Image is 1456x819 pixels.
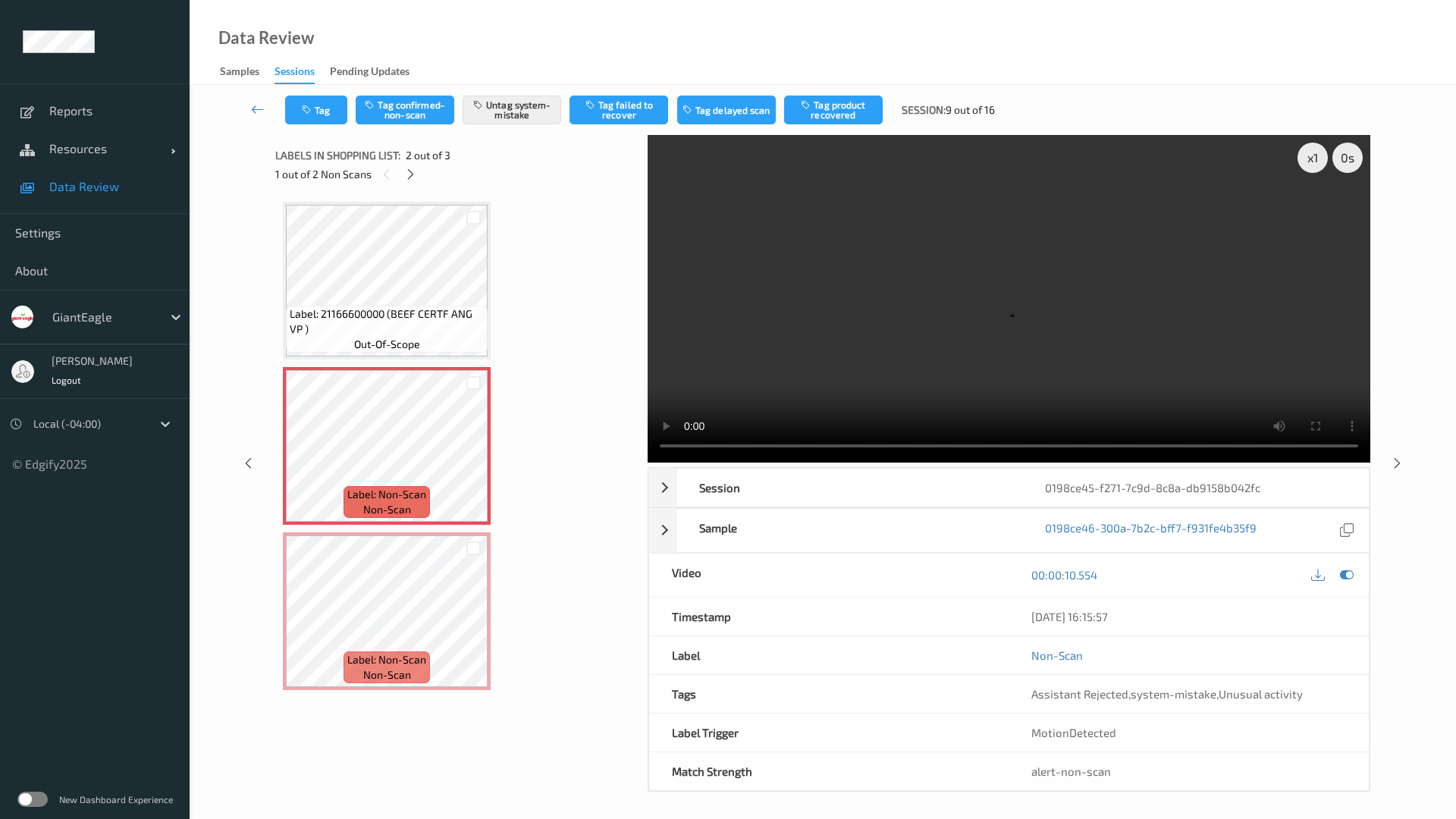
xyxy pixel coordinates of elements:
button: Untag system-mistake [463,96,561,124]
span: 9 out of 16 [946,102,995,118]
span: Unusual activity [1219,687,1303,701]
a: Pending Updates [330,61,425,83]
div: Session [676,469,1023,507]
div: x 1 [1298,143,1328,173]
span: non-scan [363,502,411,517]
div: Pending Updates [330,64,409,83]
div: Label Trigger [649,714,1009,752]
div: Data Review [218,30,314,45]
span: non-scan [363,667,411,682]
span: , , [1031,687,1303,701]
div: Sample [676,509,1023,552]
button: Tag product recovered [784,96,883,124]
div: Timestamp [649,598,1009,635]
div: Match Strength [649,752,1009,790]
span: Label: Non-Scan [347,487,426,502]
button: Tag delayed scan [677,96,776,124]
div: MotionDetected [1009,714,1369,752]
div: 0198ce45-f271-7c9d-8c8a-db9158b042fc [1022,469,1369,507]
a: 0198ce46-300a-7b2c-bff7-f931fe4b35f9 [1045,520,1257,541]
button: Tag failed to recover [570,96,668,124]
span: Labels in shopping list: [275,148,400,163]
span: Session: [902,102,946,118]
span: 2 out of 3 [406,148,450,163]
div: Label [649,636,1009,674]
span: Assistant Rejected [1031,687,1128,701]
div: Session0198ce45-f271-7c9d-8c8a-db9158b042fc [648,468,1370,507]
span: out-of-scope [354,337,420,352]
div: Video [649,554,1009,597]
a: Non-Scan [1031,648,1083,663]
span: Label: 21166600000 (BEEF CERTF ANG VP ) [290,306,484,337]
div: alert-non-scan [1031,764,1346,779]
div: Sample0198ce46-300a-7b2c-bff7-f931fe4b35f9 [648,508,1370,553]
div: Tags [649,675,1009,713]
a: Samples [220,61,275,83]
a: Sessions [275,61,330,84]
div: 0 s [1332,143,1363,173]
span: Label: Non-Scan [347,652,426,667]
div: [DATE] 16:15:57 [1031,609,1346,624]
div: 1 out of 2 Non Scans [275,165,637,184]
span: system-mistake [1131,687,1216,701]
div: Sessions [275,64,315,84]
button: Tag [285,96,347,124]
button: Tag confirmed-non-scan [356,96,454,124]
div: Samples [220,64,259,83]
a: 00:00:10.554 [1031,567,1097,582]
